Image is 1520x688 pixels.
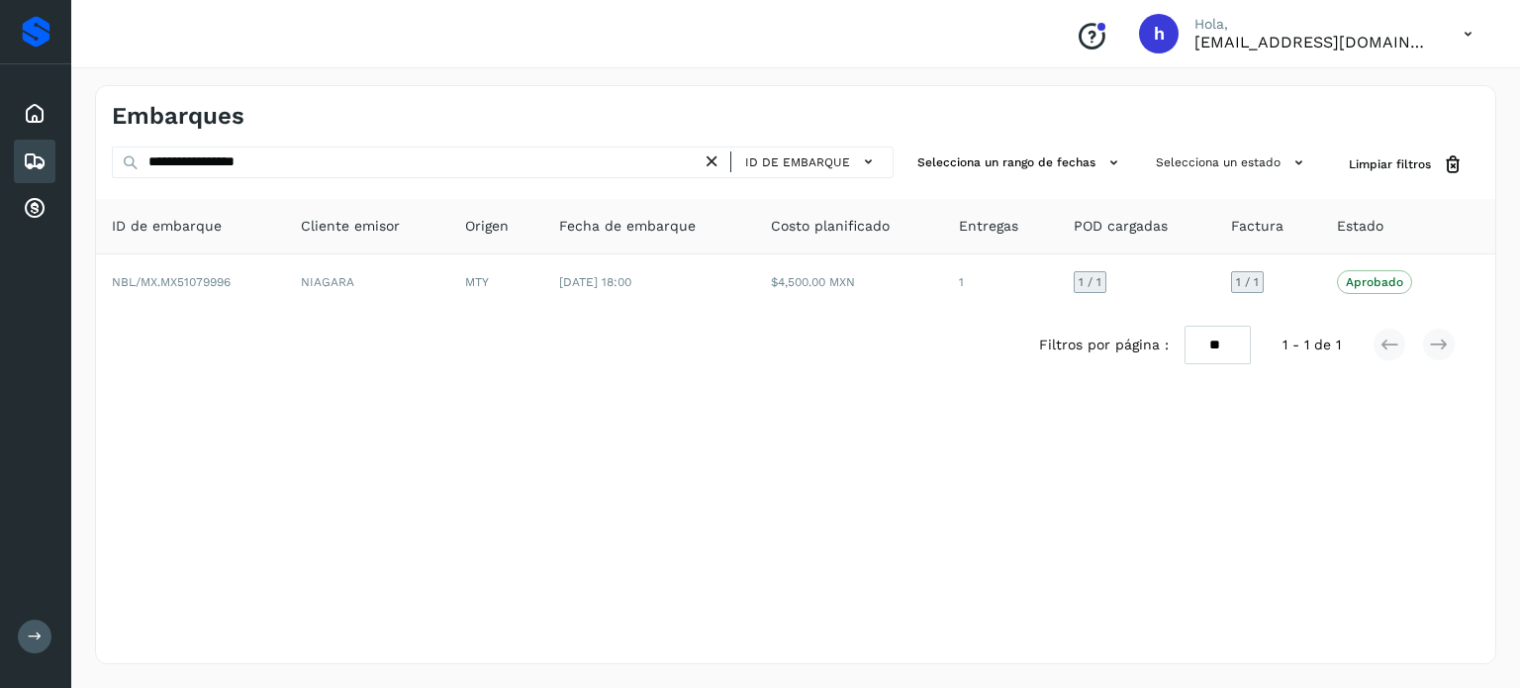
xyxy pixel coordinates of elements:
[943,254,1058,310] td: 1
[739,147,885,176] button: ID de embarque
[745,153,850,171] span: ID de embarque
[1074,216,1168,237] span: POD cargadas
[909,147,1132,179] button: Selecciona un rango de fechas
[1349,155,1431,173] span: Limpiar filtros
[1231,216,1283,237] span: Factura
[1194,16,1432,33] p: Hola,
[14,140,55,183] div: Embarques
[959,216,1018,237] span: Entregas
[1346,275,1403,289] p: Aprobado
[301,216,400,237] span: Cliente emisor
[112,102,244,131] h4: Embarques
[14,187,55,231] div: Cuentas por cobrar
[1337,216,1383,237] span: Estado
[559,216,696,237] span: Fecha de embarque
[1039,335,1169,355] span: Filtros por página :
[1236,276,1259,288] span: 1 / 1
[285,254,449,310] td: NIAGARA
[112,216,222,237] span: ID de embarque
[449,254,543,310] td: MTY
[1282,335,1341,355] span: 1 - 1 de 1
[1079,276,1101,288] span: 1 / 1
[1333,147,1479,183] button: Limpiar filtros
[1194,33,1432,51] p: hpichardo@karesan.com.mx
[112,275,231,289] span: NBL/MX.MX51079996
[14,92,55,136] div: Inicio
[1148,147,1317,179] button: Selecciona un estado
[465,216,509,237] span: Origen
[755,254,944,310] td: $4,500.00 MXN
[771,216,890,237] span: Costo planificado
[559,275,631,289] span: [DATE] 18:00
